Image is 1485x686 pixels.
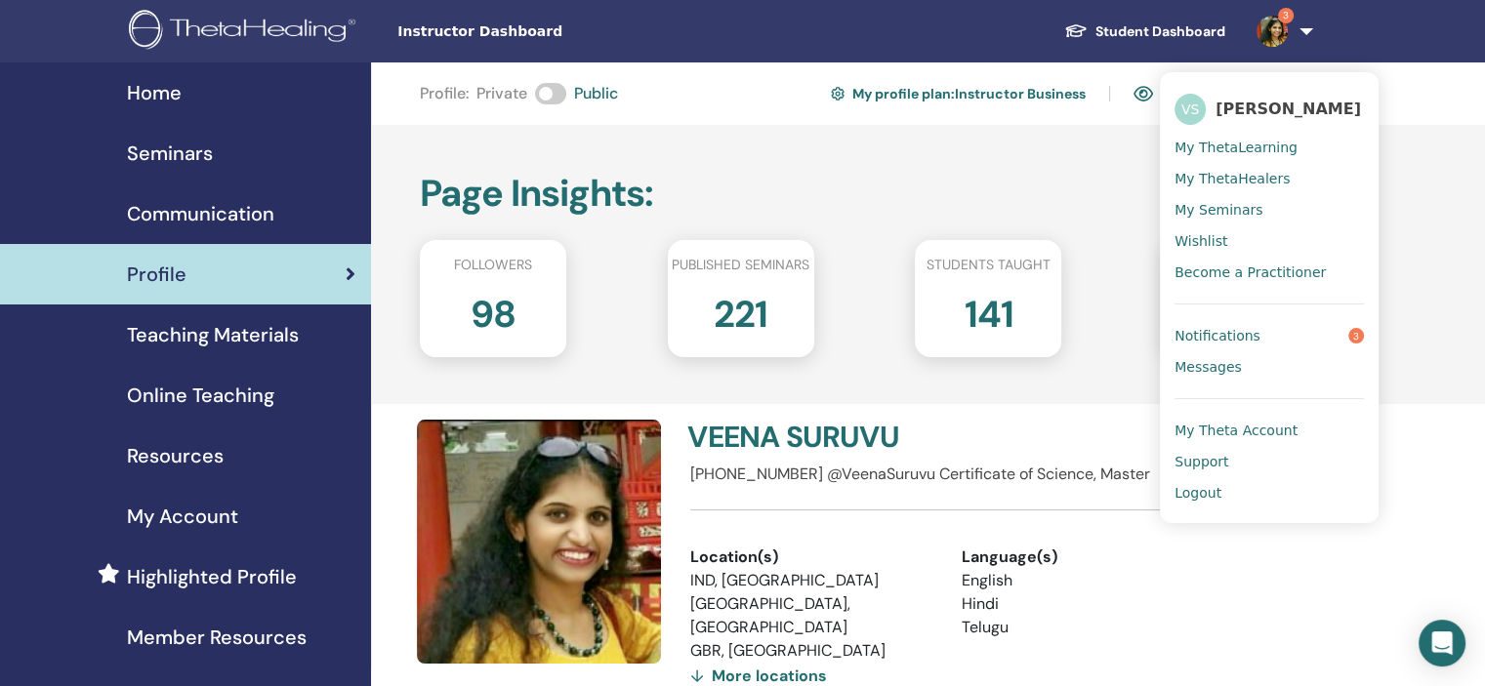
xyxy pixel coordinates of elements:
[964,283,1012,338] h2: 141
[690,569,932,592] li: IND, [GEOGRAPHIC_DATA]
[962,569,1204,592] li: English
[1175,415,1364,446] a: My Theta Account
[127,502,238,531] span: My Account
[672,255,809,275] span: Published seminars
[690,639,932,663] li: GBR, [GEOGRAPHIC_DATA]
[127,381,274,410] span: Online Teaching
[1278,8,1294,23] span: 3
[1419,620,1465,666] div: Open Intercom Messenger
[1216,99,1361,119] span: [PERSON_NAME]
[1175,132,1364,163] a: My ThetaLearning
[1175,139,1298,156] span: My ThetaLearning
[1175,358,1242,376] span: Messages
[1064,22,1088,39] img: graduation-cap-white.svg
[1175,201,1262,219] span: My Seminars
[1175,453,1228,470] span: Support
[1175,170,1290,187] span: My ThetaHealers
[1175,320,1364,351] a: Notifications3
[1257,16,1288,47] img: default.jpg
[1175,225,1364,257] a: Wishlist
[1134,78,1309,109] a: View my public profile
[397,21,690,42] span: Instructor Dashboard
[476,82,527,105] span: Private
[1175,484,1221,502] span: Logout
[831,84,845,103] img: cog.svg
[127,78,182,107] span: Home
[714,283,767,338] h2: 221
[927,255,1051,275] span: Students taught
[129,10,362,54] img: logo.png
[1175,194,1364,225] a: My Seminars
[1160,72,1379,523] ul: 3
[127,320,299,349] span: Teaching Materials
[1175,163,1364,194] a: My ThetaHealers
[1175,232,1227,250] span: Wishlist
[962,545,1204,569] div: Language(s)
[1175,327,1260,344] span: Notifications
[127,441,224,470] span: Resources
[1175,257,1364,288] a: Become a Practitioner
[127,139,213,168] span: Seminars
[1175,263,1326,281] span: Become a Practitioner
[1134,85,1153,102] img: eye.svg
[962,616,1204,639] li: Telugu
[127,623,307,652] span: Member Resources
[962,592,1204,616] li: Hindi
[690,464,1150,484] span: [PHONE_NUMBER] @VeenaSuruvu Certificate of Science, Master
[574,82,618,105] span: Public
[127,260,186,289] span: Profile
[1175,477,1364,508] a: Logout
[1175,446,1364,477] a: Support
[687,420,989,455] h4: VEENA SURUVU
[420,172,1309,217] h2: Page Insights :
[1175,94,1206,125] span: VS
[1049,14,1241,50] a: Student Dashboard
[127,562,297,591] span: Highlighted Profile
[1175,422,1298,439] span: My Theta Account
[417,420,661,664] img: default.jpg
[471,283,516,338] h2: 98
[1175,351,1364,383] a: Messages
[1175,87,1364,132] a: VS[PERSON_NAME]
[454,255,532,275] span: Followers
[127,199,274,228] span: Communication
[831,78,1086,109] a: My profile plan:Instructor Business
[1348,328,1364,343] span: 3
[690,592,932,639] li: [GEOGRAPHIC_DATA], [GEOGRAPHIC_DATA]
[420,82,469,105] span: Profile :
[690,545,778,569] span: Location(s)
